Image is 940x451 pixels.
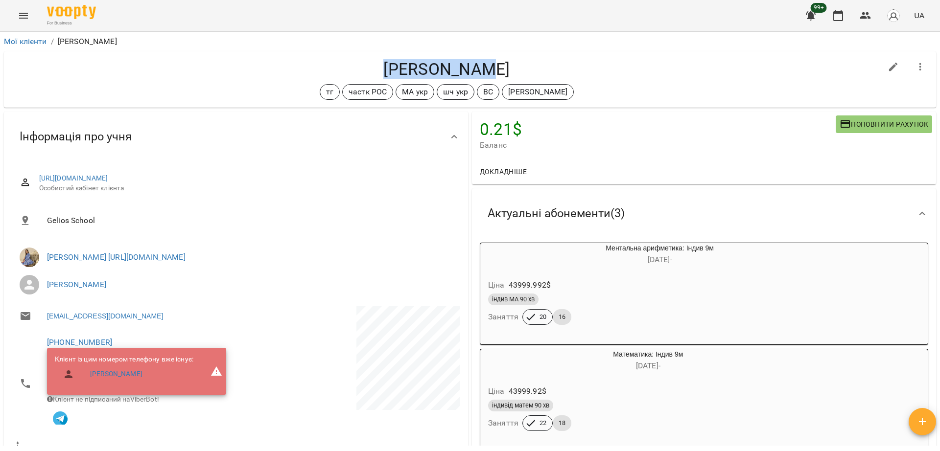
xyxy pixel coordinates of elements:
a: [URL][DOMAIN_NAME] [39,174,108,182]
div: частк РОС [342,84,393,100]
p: [PERSON_NAME] [58,36,117,47]
span: 18 [553,419,571,428]
div: Актуальні абонементи(3) [472,188,936,239]
p: тг [326,86,333,98]
span: Особистий кабінет клієнта [39,183,452,193]
p: [PERSON_NAME] [508,86,567,98]
div: МА укр [396,84,434,100]
span: індив МА 90 хв [488,295,539,304]
div: Математика: Індив 9м [527,349,769,373]
button: Математика: Індив 9м[DATE]- Ціна43999.92$індивід матем 90 хвЗаняття2218 [480,349,769,443]
div: Інформація про учня [4,112,468,162]
li: / [51,36,54,47]
span: 99+ [811,3,827,13]
span: UA [914,10,924,21]
p: ВС [483,86,493,98]
h4: 0.21 $ [480,119,836,139]
div: тг [320,84,340,100]
div: ВС [477,84,499,100]
img: avatar_s.png [887,9,900,23]
ul: Клієнт із цим номером телефону вже існує: [55,355,193,387]
span: Gelios School [47,215,452,226]
a: Мої клієнти [4,37,47,46]
p: МА укр [402,86,428,98]
span: Докладніше [480,166,527,178]
span: For Business [47,20,96,26]
span: Актуальні абонементи ( 3 ) [488,206,625,221]
div: шч укр [437,84,474,100]
img: Voopty Logo [47,5,96,19]
div: Ментальна арифметика: Індив 9м [480,243,527,267]
button: Поповнити рахунок [836,115,932,133]
span: [DATE] - [636,361,660,370]
button: UA [910,6,928,24]
div: [PERSON_NAME] [502,84,574,100]
p: частк РОС [349,86,387,98]
a: [PERSON_NAME] [URL][DOMAIN_NAME] [47,252,186,262]
button: Докладніше [476,163,531,180]
span: Баланс [480,139,836,151]
p: 43999.992 $ [509,279,551,291]
p: шч укр [443,86,468,98]
a: [PHONE_NUMBER] [47,338,112,347]
h6: Заняття [488,310,518,324]
h6: Заняття [488,416,518,430]
span: [DATE] - [648,255,672,264]
a: [PERSON_NAME] [90,369,142,379]
span: Поповнити рахунок [840,118,928,130]
span: Клієнт не підписаний на ViberBot! [47,395,159,403]
img: Telegram [53,411,68,426]
h4: [PERSON_NAME] [12,59,882,79]
button: Menu [12,4,35,27]
h6: Ціна [488,384,505,398]
nav: breadcrumb [4,36,936,47]
span: 22 [534,419,552,428]
p: 43999.92 $ [509,385,546,397]
a: [PERSON_NAME] [47,280,106,289]
span: Інформація про учня [20,129,132,144]
div: Математика: Індив 9м [480,349,527,373]
span: 20 [534,313,552,321]
button: Клієнт підписаний на VooptyBot [47,404,73,430]
h6: Ціна [488,278,505,292]
span: індивід матем 90 хв [488,401,553,410]
a: [EMAIL_ADDRESS][DOMAIN_NAME] [47,311,163,321]
div: Ментальна арифметика: Індив 9м [527,243,792,267]
span: 16 [553,313,571,321]
button: Ментальна арифметика: Індив 9м[DATE]- Ціна43999.992$індив МА 90 хвЗаняття2016 [480,243,792,337]
img: Біволару Аліна https://us06web.zoom.us/j/83742518055 [20,248,39,267]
